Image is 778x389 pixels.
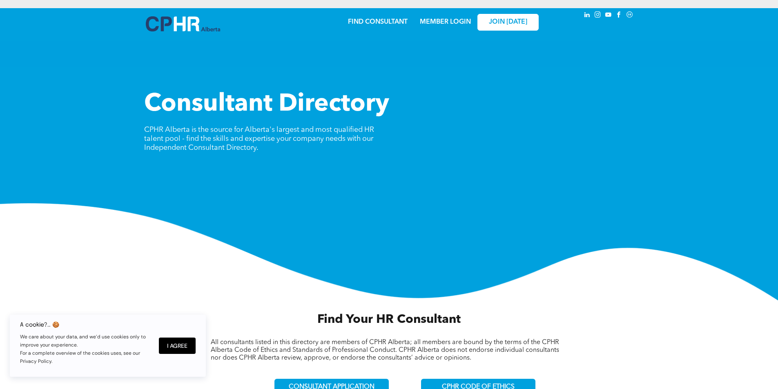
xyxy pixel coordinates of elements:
[348,19,408,25] a: FIND CONSULTANT
[604,10,613,21] a: youtube
[20,333,151,365] p: We care about your data, and we’d use cookies only to improve your experience. For a complete ove...
[615,10,624,21] a: facebook
[489,18,527,26] span: JOIN [DATE]
[593,10,602,21] a: instagram
[211,339,559,361] span: All consultants listed in this directory are members of CPHR Alberta; all members are bound by th...
[625,10,634,21] a: Social network
[20,321,151,328] h6: A cookie?.. 🍪
[144,92,389,117] span: Consultant Directory
[477,14,539,31] a: JOIN [DATE]
[144,126,374,151] span: CPHR Alberta is the source for Alberta's largest and most qualified HR talent pool - find the ski...
[583,10,592,21] a: linkedin
[317,313,461,326] span: Find Your HR Consultant
[146,16,220,31] img: A blue and white logo for cp alberta
[420,19,471,25] a: MEMBER LOGIN
[159,338,196,354] button: I Agree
